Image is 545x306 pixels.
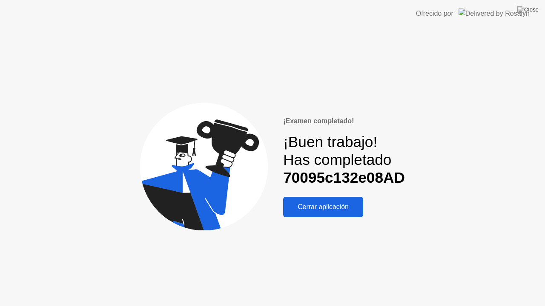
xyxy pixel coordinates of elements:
button: Cerrar aplicación [283,197,363,217]
div: ¡Buen trabajo! Has completado [283,133,405,187]
img: Close [517,6,539,13]
div: Ofrecido por [416,8,453,19]
img: Delivered by Rosalyn [459,8,530,18]
div: Cerrar aplicación [286,203,361,211]
div: ¡Examen completado! [283,116,405,126]
b: 70095c132e08AD [283,169,405,186]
